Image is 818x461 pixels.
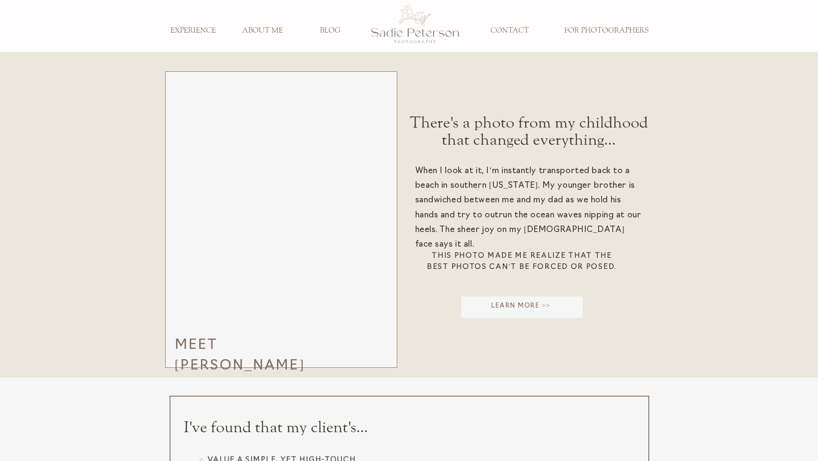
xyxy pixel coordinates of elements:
[481,26,538,36] a: CONTACT
[165,26,222,36] a: EXPERIENCE
[415,164,644,272] div: When I look at it, I’m instantly transported back to a beach in southern [US_STATE]. My younger b...
[459,302,583,315] a: Learn More >>
[302,26,359,36] a: BLOG
[184,419,392,440] h2: I've found that my client's...
[422,250,622,277] h3: This photo made me realize that the best photos can't be forced or posed.
[175,335,311,365] h3: Meet [PERSON_NAME]
[401,114,657,154] h2: There's a photo from my childhood that changed everything...
[234,26,291,36] a: ABOUT ME
[558,26,655,36] a: FOR PHOTOGRAPHERS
